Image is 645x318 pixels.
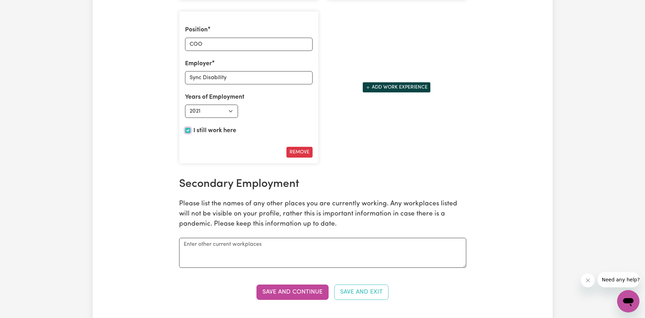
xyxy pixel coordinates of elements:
button: Remove [286,147,313,158]
label: Position [185,25,208,35]
h2: Secondary Employment [179,177,466,191]
p: Please list the names of any other places you are currently working. Any workplaces listed will n... [179,199,466,229]
button: Add another work experience [362,82,431,93]
span: Need any help? [4,5,42,10]
label: I still work here [193,126,236,135]
button: Save and Exit [334,285,389,300]
label: Employer [185,59,212,68]
input: e.g. AIN [185,38,313,51]
iframe: Button to launch messaging window [617,290,639,312]
iframe: Message from company [598,272,639,287]
input: e.g. Regis Care [185,71,313,84]
button: Save and Continue [256,285,329,300]
iframe: Close message [581,273,595,287]
label: Years of Employment [185,93,244,102]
